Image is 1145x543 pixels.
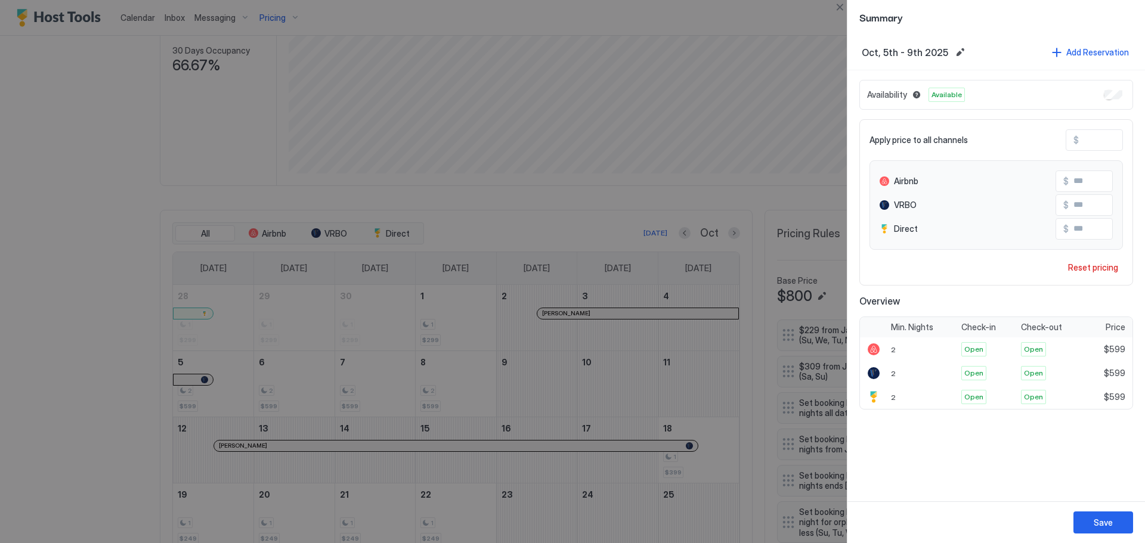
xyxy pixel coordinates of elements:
[891,369,896,378] span: 2
[1063,259,1123,275] button: Reset pricing
[1063,176,1069,187] span: $
[891,345,896,354] span: 2
[867,89,907,100] span: Availability
[1094,516,1113,529] div: Save
[964,368,983,378] span: Open
[1106,322,1125,333] span: Price
[891,393,896,402] span: 2
[1063,200,1069,210] span: $
[859,295,1133,307] span: Overview
[1024,368,1043,378] span: Open
[1021,322,1062,333] span: Check-out
[932,89,962,100] span: Available
[894,200,917,210] span: VRBO
[953,45,967,60] button: Edit date range
[1024,344,1043,355] span: Open
[1050,44,1131,60] button: Add Reservation
[909,88,924,102] button: Blocked dates override all pricing rules and remain unavailable until manually unblocked
[869,135,968,145] span: Apply price to all channels
[891,322,933,333] span: Min. Nights
[894,224,918,234] span: Direct
[1063,224,1069,234] span: $
[961,322,996,333] span: Check-in
[1104,392,1125,402] span: $599
[1104,344,1125,355] span: $599
[862,46,948,58] span: Oct, 5th - 9th 2025
[1068,261,1118,274] div: Reset pricing
[894,176,918,187] span: Airbnb
[964,392,983,402] span: Open
[1073,511,1133,533] button: Save
[1073,135,1079,145] span: $
[964,344,983,355] span: Open
[1104,368,1125,378] span: $599
[1024,392,1043,402] span: Open
[1066,46,1129,58] div: Add Reservation
[859,10,1133,24] span: Summary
